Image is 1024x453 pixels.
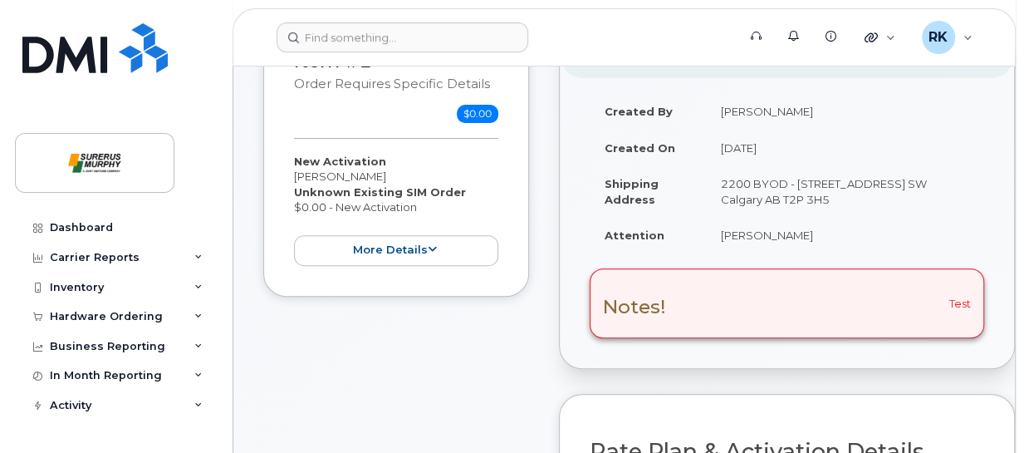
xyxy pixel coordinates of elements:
button: more details [294,235,498,266]
div: [PERSON_NAME] $0.00 - New Activation [294,154,498,266]
div: Quicklinks [853,21,907,54]
h3: Notes! [603,297,666,318]
strong: New Activation [294,155,386,168]
td: [PERSON_NAME] [706,217,984,254]
td: [PERSON_NAME] [706,93,984,130]
td: [DATE] [706,130,984,166]
div: Test [590,268,984,338]
small: Order requires Specific details [294,76,490,91]
td: 2200 BYOD - [STREET_ADDRESS] SW Calgary AB T2P 3H5 [706,165,984,217]
strong: Created By [605,105,673,118]
strong: Unknown Existing SIM Order [294,185,466,199]
span: $0.00 [457,105,498,123]
input: Find something... [277,22,528,52]
div: Raza Khawaja [910,21,984,54]
strong: Shipping Address [605,177,659,206]
strong: Created On [605,141,675,155]
span: RK [928,27,948,47]
strong: Attention [605,229,664,242]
